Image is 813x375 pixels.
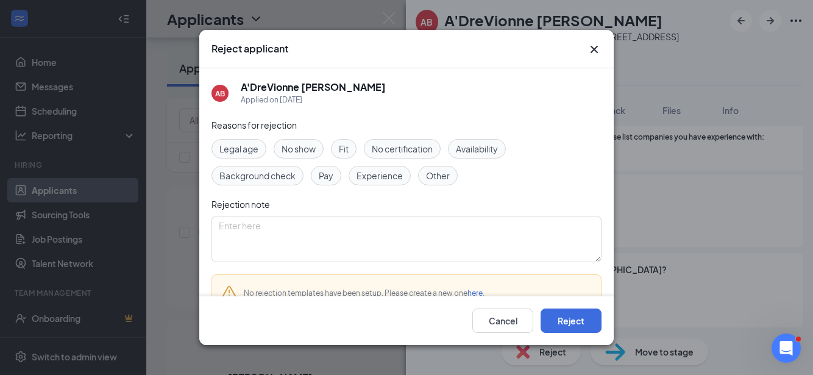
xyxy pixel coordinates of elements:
span: Fit [339,142,349,155]
button: Reject [541,309,602,333]
button: Cancel [472,309,533,333]
span: Rejection note [211,199,270,210]
div: AB [215,88,225,99]
span: No certification [372,142,433,155]
h5: A'DreVionne [PERSON_NAME] [241,80,386,94]
span: Availability [456,142,498,155]
span: Other [426,169,450,182]
svg: Cross [587,42,602,57]
a: here [467,288,483,298]
svg: Warning [222,285,236,299]
button: Close [587,42,602,57]
span: No rejection templates have been setup. Please create a new one . [244,288,485,298]
span: Legal age [219,142,258,155]
span: Reasons for rejection [211,120,297,130]
span: Pay [319,169,333,182]
span: No show [282,142,316,155]
iframe: Intercom live chat [772,334,801,363]
span: Background check [219,169,296,182]
span: Experience [357,169,403,182]
h3: Reject applicant [211,42,288,55]
div: Applied on [DATE] [241,94,386,106]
